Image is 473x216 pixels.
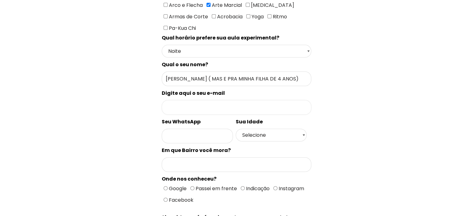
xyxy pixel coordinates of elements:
span: Passei em frente [194,185,237,192]
span: Arte Marcial [211,2,242,9]
input: [MEDICAL_DATA] [246,3,250,7]
spam: Qual horário prefere sua aula experimental? [162,34,279,41]
input: Acrobacia [212,14,216,18]
input: Indicação [241,186,245,190]
span: Arco e Flecha [168,2,203,9]
spam: Seu WhatsApp [162,118,201,125]
input: Instagram [273,186,277,190]
spam: Onde nos conheceu? [162,175,216,182]
input: Pa-Kua Chi [164,26,168,30]
input: Arco e Flecha [164,3,168,7]
spam: Sua Idade [236,118,263,125]
spam: Em que Bairro você mora? [162,147,231,154]
input: Ritmo [267,14,271,18]
span: Facebook [168,196,193,204]
span: Armas de Corte [168,13,208,20]
span: Instagram [277,185,304,192]
span: Ritmo [271,13,287,20]
input: Facebook [164,198,168,202]
input: Yoga [246,14,250,18]
span: Google [168,185,187,192]
spam: Qual o seu nome? [162,61,208,68]
span: Indicação [245,185,270,192]
input: Arte Marcial [206,3,211,7]
input: Google [164,186,168,190]
span: [MEDICAL_DATA] [250,2,294,9]
span: Pa-Kua Chi [168,25,196,32]
input: Passei em frente [190,186,194,190]
input: Armas de Corte [164,14,168,18]
span: Acrobacia [216,13,243,20]
spam: Digite aqui o seu e-mail [162,90,225,97]
span: Yoga [250,13,264,20]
